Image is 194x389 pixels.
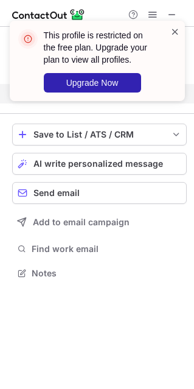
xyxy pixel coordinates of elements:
[33,130,165,139] div: Save to List / ATS / CRM
[12,124,187,145] button: save-profile-one-click
[32,244,182,254] span: Find work email
[44,29,156,66] header: This profile is restricted on the free plan. Upgrade your plan to view all profiles.
[33,217,130,227] span: Add to email campaign
[12,265,187,282] button: Notes
[12,7,85,22] img: ContactOut v5.3.10
[32,268,182,279] span: Notes
[12,182,187,204] button: Send email
[44,73,141,93] button: Upgrade Now
[18,29,38,49] img: error
[12,240,187,258] button: Find work email
[33,159,163,169] span: AI write personalized message
[12,153,187,175] button: AI write personalized message
[66,78,119,88] span: Upgrade Now
[12,211,187,233] button: Add to email campaign
[33,188,80,198] span: Send email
